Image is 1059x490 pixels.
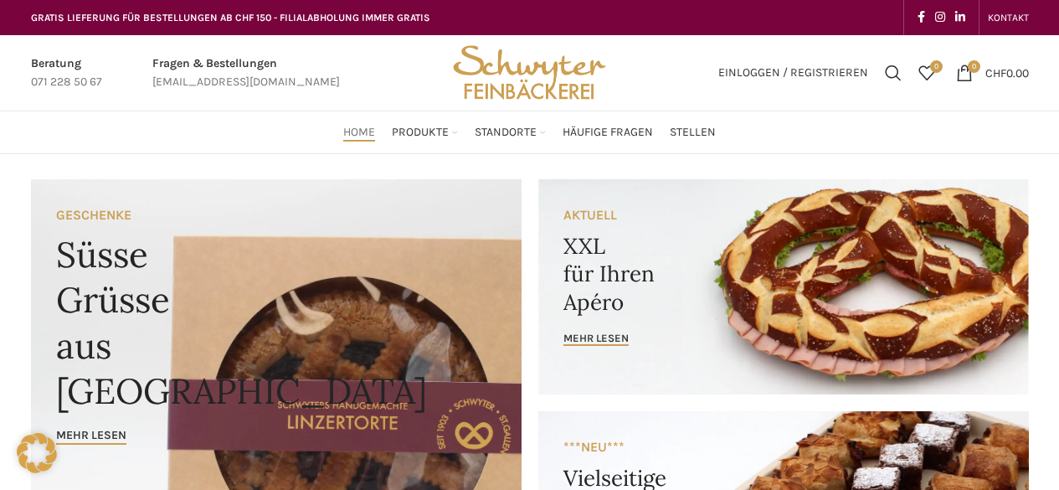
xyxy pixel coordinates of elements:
[930,60,943,73] span: 0
[988,1,1029,34] a: KONTAKT
[23,116,1037,149] div: Main navigation
[985,65,1029,80] bdi: 0.00
[910,56,943,90] a: 0
[710,56,877,90] a: Einloggen / Registrieren
[948,56,1037,90] a: 0 CHF0.00
[670,125,716,141] span: Stellen
[392,125,449,141] span: Produkte
[950,6,970,29] a: Linkedin social link
[475,125,537,141] span: Standorte
[877,56,910,90] a: Suchen
[968,60,980,73] span: 0
[343,116,375,149] a: Home
[343,125,375,141] span: Home
[447,64,611,79] a: Site logo
[538,179,1029,395] a: Banner link
[447,35,611,111] img: Bäckerei Schwyter
[988,12,1029,23] span: KONTAKT
[152,54,340,92] a: Infobox link
[670,116,716,149] a: Stellen
[31,12,430,23] span: GRATIS LIEFERUNG FÜR BESTELLUNGEN AB CHF 150 - FILIALABHOLUNG IMMER GRATIS
[563,125,653,141] span: Häufige Fragen
[718,67,868,79] span: Einloggen / Registrieren
[985,65,1006,80] span: CHF
[563,116,653,149] a: Häufige Fragen
[912,6,930,29] a: Facebook social link
[979,1,1037,34] div: Secondary navigation
[930,6,950,29] a: Instagram social link
[31,54,102,92] a: Infobox link
[910,56,943,90] div: Meine Wunschliste
[475,116,546,149] a: Standorte
[392,116,458,149] a: Produkte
